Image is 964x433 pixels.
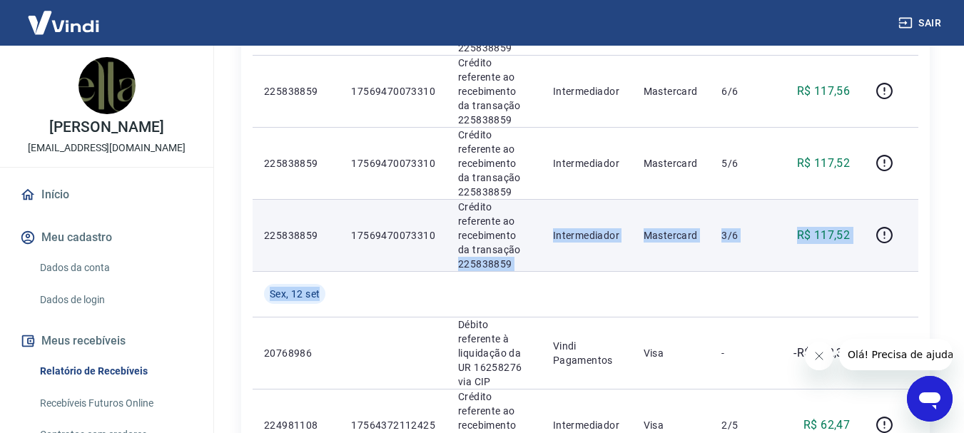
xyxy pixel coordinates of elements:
[553,228,621,243] p: Intermediador
[34,357,196,386] a: Relatório de Recebíveis
[17,325,196,357] button: Meus recebíveis
[721,346,763,360] p: -
[34,253,196,282] a: Dados da conta
[458,200,530,271] p: Crédito referente ao recebimento da transação 225838859
[458,128,530,199] p: Crédito referente ao recebimento da transação 225838859
[458,56,530,127] p: Crédito referente ao recebimento da transação 225838859
[264,418,328,432] p: 224981108
[644,418,699,432] p: Visa
[264,84,328,98] p: 225838859
[839,339,953,370] iframe: Mensagem da empresa
[17,1,110,44] img: Vindi
[264,156,328,170] p: 225838859
[721,418,763,432] p: 2/5
[895,10,947,36] button: Sair
[721,84,763,98] p: 6/6
[907,376,953,422] iframe: Botão para abrir a janela de mensagens
[644,228,699,243] p: Mastercard
[264,346,328,360] p: 20768986
[49,120,163,135] p: [PERSON_NAME]
[721,228,763,243] p: 3/6
[793,345,850,362] p: -R$ 312,36
[351,228,435,243] p: 17569470073310
[17,179,196,210] a: Início
[28,141,186,156] p: [EMAIL_ADDRESS][DOMAIN_NAME]
[644,346,699,360] p: Visa
[644,156,699,170] p: Mastercard
[797,155,851,172] p: R$ 117,52
[351,418,435,432] p: 17564372112425
[351,84,435,98] p: 17569470073310
[270,287,320,301] span: Sex, 12 set
[264,228,328,243] p: 225838859
[805,342,833,370] iframe: Fechar mensagem
[17,222,196,253] button: Meu cadastro
[797,227,851,244] p: R$ 117,52
[644,84,699,98] p: Mastercard
[553,418,621,432] p: Intermediador
[458,317,530,389] p: Débito referente à liquidação da UR 16258276 via CIP
[553,84,621,98] p: Intermediador
[553,156,621,170] p: Intermediador
[351,156,435,170] p: 17569470073310
[34,285,196,315] a: Dados de login
[9,10,120,21] span: Olá! Precisa de ajuda?
[721,156,763,170] p: 5/6
[78,57,136,114] img: 5e24a6e3-9fc3-4a65-828d-630295013149.jpeg
[797,83,851,100] p: R$ 117,56
[553,339,621,367] p: Vindi Pagamentos
[34,389,196,418] a: Recebíveis Futuros Online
